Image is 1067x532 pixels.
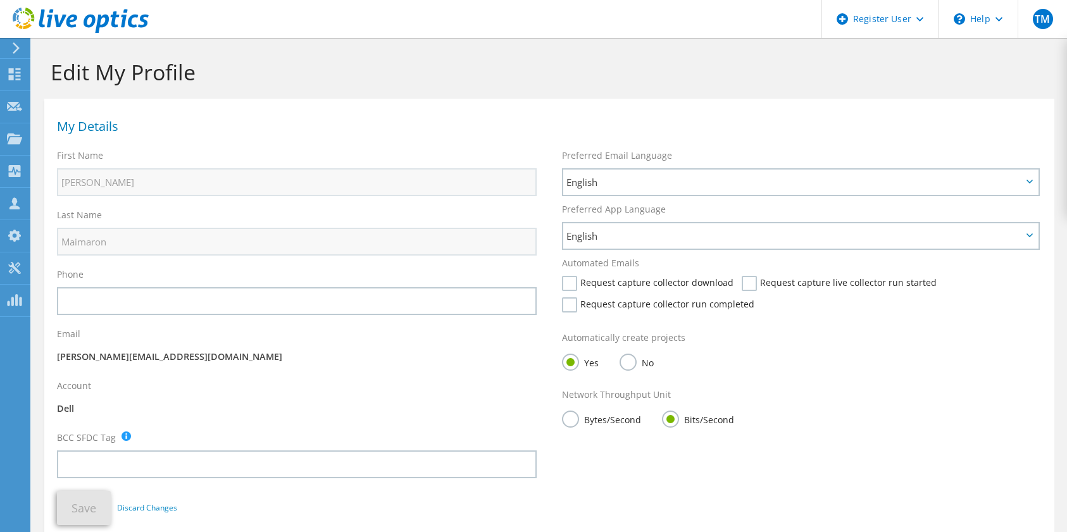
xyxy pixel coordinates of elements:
[57,431,116,444] label: BCC SFDC Tag
[562,411,641,426] label: Bytes/Second
[562,149,672,162] label: Preferred Email Language
[562,331,685,344] label: Automatically create projects
[117,501,177,515] a: Discard Changes
[566,175,1022,190] span: English
[562,276,733,291] label: Request capture collector download
[57,380,91,392] label: Account
[57,209,102,221] label: Last Name
[562,257,639,269] label: Automated Emails
[57,120,1035,133] h1: My Details
[57,149,103,162] label: First Name
[620,354,654,369] label: No
[562,203,666,216] label: Preferred App Language
[562,388,671,401] label: Network Throughput Unit
[51,59,1042,85] h1: Edit My Profile
[57,491,111,525] button: Save
[954,13,965,25] svg: \n
[662,411,734,426] label: Bits/Second
[57,328,80,340] label: Email
[57,350,537,364] p: [PERSON_NAME][EMAIL_ADDRESS][DOMAIN_NAME]
[57,268,84,281] label: Phone
[566,228,1022,244] span: English
[562,354,599,369] label: Yes
[57,402,537,416] p: Dell
[562,297,754,312] label: Request capture collector run completed
[742,276,937,291] label: Request capture live collector run started
[1033,9,1053,29] span: TM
